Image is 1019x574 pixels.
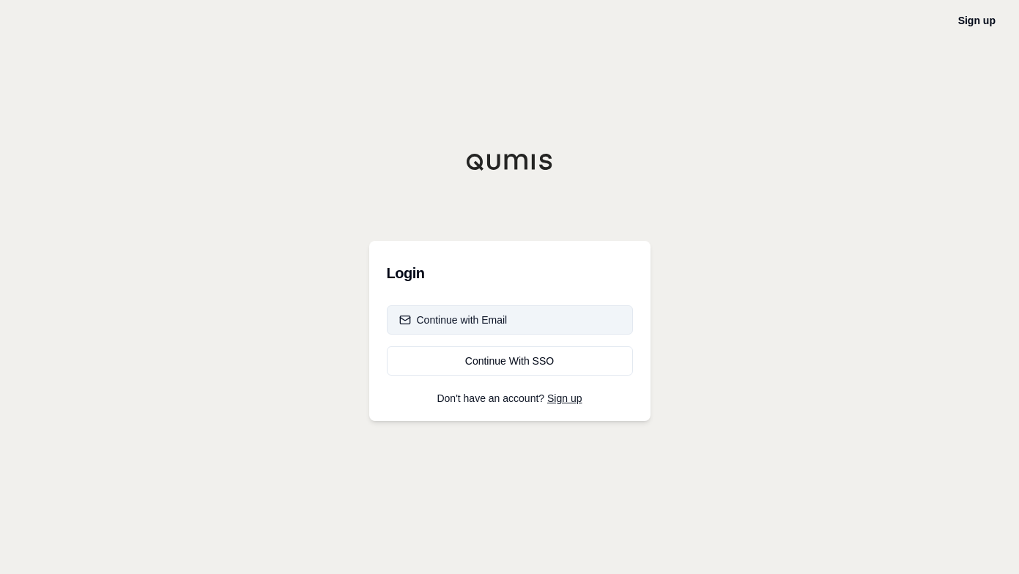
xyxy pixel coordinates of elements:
[387,305,633,335] button: Continue with Email
[466,153,554,171] img: Qumis
[387,258,633,288] h3: Login
[958,15,996,26] a: Sign up
[547,392,582,404] a: Sign up
[399,313,508,327] div: Continue with Email
[399,354,620,368] div: Continue With SSO
[387,393,633,403] p: Don't have an account?
[387,346,633,376] a: Continue With SSO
